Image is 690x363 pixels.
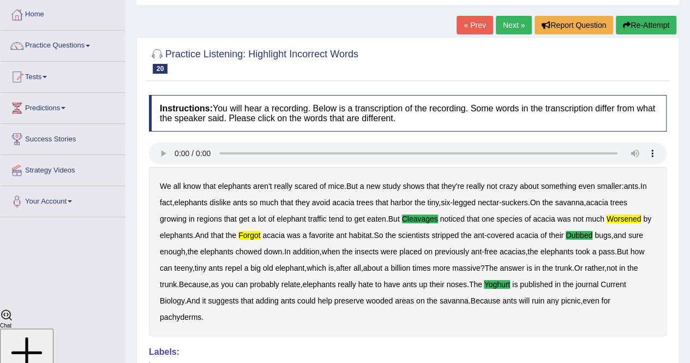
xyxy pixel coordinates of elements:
[516,231,538,240] b: acacia
[179,280,208,289] b: Because
[482,215,494,223] b: one
[293,247,320,256] b: addition
[160,313,201,322] b: pachyderms
[218,182,251,191] b: elephants
[160,182,171,191] b: We
[478,198,499,207] b: nectar
[160,280,177,289] b: trunk
[258,215,266,223] b: lot
[540,247,573,256] b: elephants
[274,182,292,191] b: really
[532,296,544,305] b: ruin
[607,264,617,272] b: not
[329,215,344,223] b: tend
[469,280,482,289] b: The
[446,280,466,289] b: noses
[375,280,382,289] b: to
[328,182,344,191] b: mice
[149,95,667,132] h4: You will hear a recording. Below is a transcription of the recording. Some words in the transcrip...
[332,198,354,207] b: acacia
[628,231,643,240] b: sure
[533,215,555,223] b: acacia
[440,215,465,223] b: noticed
[1,186,125,213] a: Your Account
[281,296,295,305] b: ants
[640,182,647,191] b: In
[601,280,626,289] b: Current
[520,280,553,289] b: published
[623,182,638,191] b: ants
[153,64,167,74] span: 20
[303,280,336,289] b: elephants
[275,264,305,272] b: elephant
[320,182,326,191] b: of
[402,280,416,289] b: ants
[277,215,306,223] b: elephant
[487,231,514,240] b: covered
[520,182,539,191] b: about
[334,296,364,305] b: preserve
[346,182,358,191] b: But
[1,155,125,182] a: Strategy Videos
[375,198,388,207] b: that
[613,231,626,240] b: and
[452,264,480,272] b: massive
[416,296,425,305] b: on
[433,264,450,272] b: more
[256,296,279,305] b: adding
[382,182,400,191] b: study
[226,231,236,240] b: the
[617,247,628,256] b: But
[431,231,459,240] b: stripped
[1,93,125,120] a: Predictions
[195,264,207,272] b: tiny
[578,182,595,191] b: even
[541,182,577,191] b: something
[221,280,233,289] b: you
[583,296,599,305] b: even
[395,296,414,305] b: areas
[281,280,301,289] b: relate
[542,264,553,272] b: the
[419,280,428,289] b: up
[1,124,125,151] a: Success Stories
[195,231,209,240] b: And
[203,182,215,191] b: that
[453,198,476,207] b: legged
[264,247,282,256] b: down
[473,231,484,240] b: ant
[308,215,327,223] b: traffic
[555,198,584,207] b: savanna
[595,231,611,240] b: bugs
[346,215,352,223] b: to
[457,16,493,34] a: « Prev
[415,198,425,207] b: the
[251,215,256,223] b: a
[208,296,238,305] b: suggests
[573,215,583,223] b: not
[471,296,500,305] b: Because
[424,247,433,256] b: on
[391,198,412,207] b: harbor
[160,104,213,113] b: Instructions:
[391,264,410,272] b: billion
[160,198,172,207] b: fact
[484,264,497,272] b: The
[500,264,524,272] b: answer
[211,231,223,240] b: that
[208,264,223,272] b: ants
[496,16,532,34] a: Next »
[519,296,529,305] b: will
[557,215,571,223] b: was
[174,198,207,207] b: elephants
[241,296,253,305] b: that
[263,264,273,272] b: old
[427,296,437,305] b: the
[383,280,400,289] b: have
[354,215,364,223] b: get
[295,198,309,207] b: they
[402,215,438,223] b: cleavages
[307,264,326,272] b: which
[441,182,464,191] b: they're
[381,247,397,256] b: were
